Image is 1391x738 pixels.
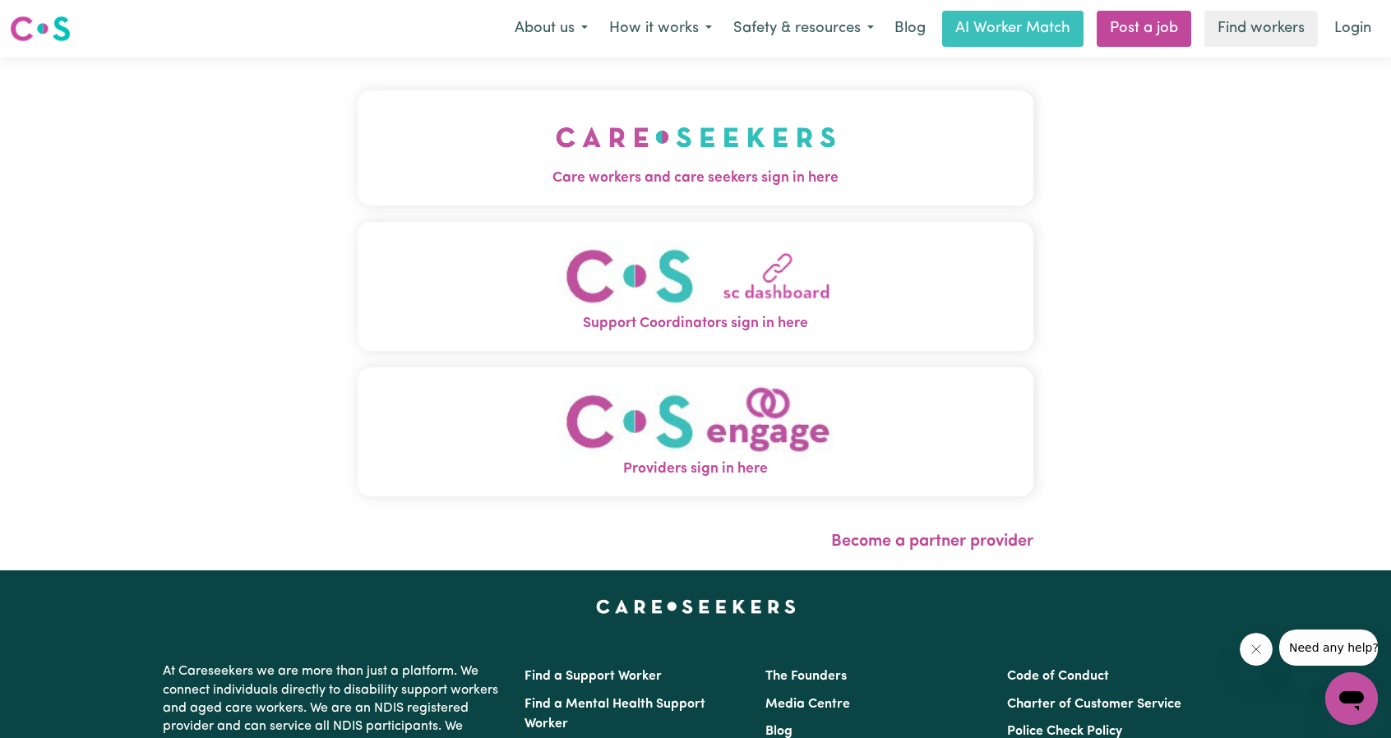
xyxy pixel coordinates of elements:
[1279,630,1378,666] iframe: Message from company
[723,12,885,46] button: Safety & resources
[358,459,1033,480] span: Providers sign in here
[765,670,847,683] a: The Founders
[765,698,850,711] a: Media Centre
[765,725,793,738] a: Blog
[1240,633,1273,666] iframe: Close message
[1325,672,1378,725] iframe: Button to launch messaging window
[885,11,936,47] a: Blog
[1007,670,1109,683] a: Code of Conduct
[1007,725,1122,738] a: Police Check Policy
[1324,11,1381,47] a: Login
[10,12,99,25] span: Need any help?
[1097,11,1191,47] a: Post a job
[358,90,1033,205] button: Care workers and care seekers sign in here
[1204,11,1318,47] a: Find workers
[525,670,662,683] a: Find a Support Worker
[358,222,1033,351] button: Support Coordinators sign in here
[10,14,71,44] img: Careseekers logo
[358,367,1033,496] button: Providers sign in here
[596,600,796,613] a: Careseekers home page
[942,11,1084,47] a: AI Worker Match
[358,313,1033,334] span: Support Coordinators sign in here
[525,698,705,731] a: Find a Mental Health Support Worker
[598,12,723,46] button: How it works
[1007,698,1181,711] a: Charter of Customer Service
[10,10,71,48] a: Careseekers logo
[358,168,1033,189] span: Care workers and care seekers sign in here
[504,12,598,46] button: About us
[831,533,1033,550] a: Become a partner provider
